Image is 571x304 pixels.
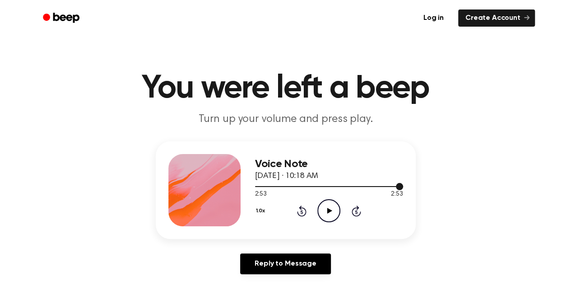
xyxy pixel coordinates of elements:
p: Turn up your volume and press play. [112,112,459,127]
span: 2:53 [255,190,267,199]
h3: Voice Note [255,158,403,170]
a: Create Account [458,9,535,27]
span: [DATE] · 10:18 AM [255,172,318,180]
button: 1.0x [255,203,269,219]
a: Beep [37,9,88,27]
a: Reply to Message [240,253,330,274]
a: Log in [414,8,453,28]
h1: You were left a beep [55,72,517,105]
span: 2:53 [391,190,403,199]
